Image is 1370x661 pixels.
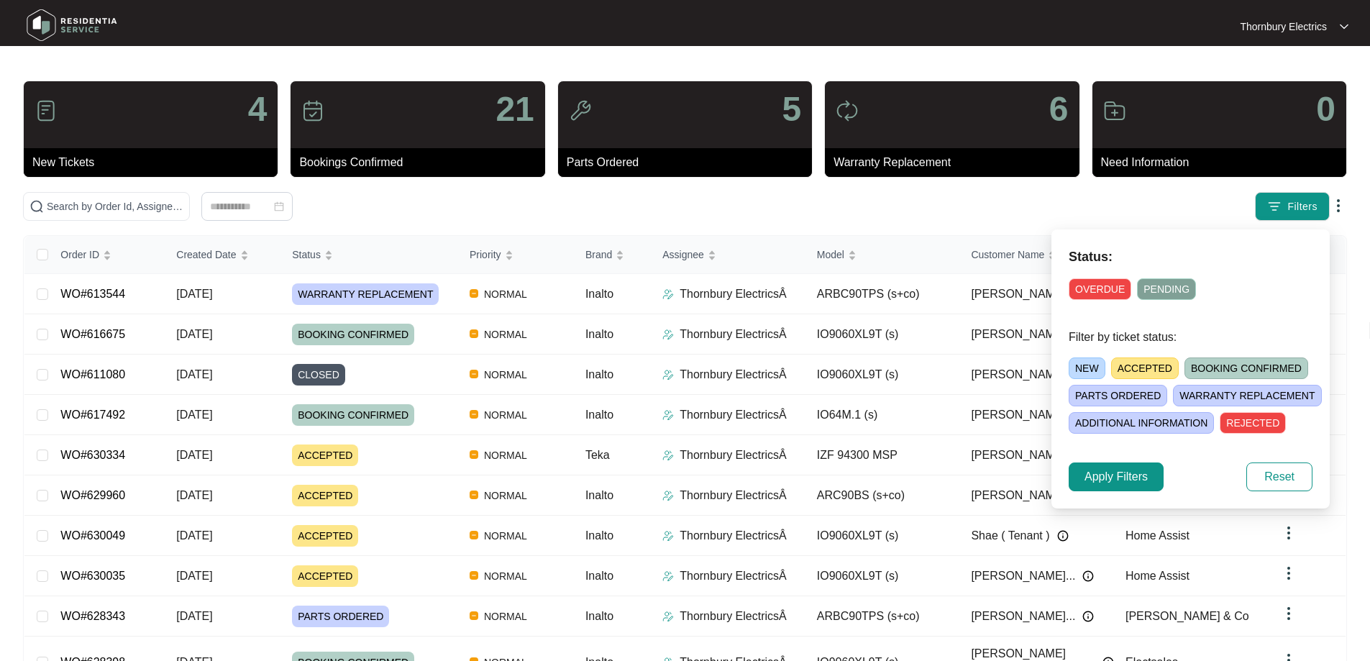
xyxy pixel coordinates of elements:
span: [PERSON_NAME] &... [971,326,1086,343]
img: Assigner Icon [662,369,674,380]
span: ACCEPTED [292,565,358,587]
span: NEW [1069,357,1105,379]
input: Search by Order Id, Assignee Name, Customer Name, Brand and Model [47,199,183,214]
span: BOOKING CONFIRMED [292,404,414,426]
span: PENDING [1137,278,1196,300]
span: CLOSED [292,364,345,386]
span: Inalto [585,570,613,582]
a: WO#629960 [60,489,125,501]
img: icon [569,99,592,122]
img: icon [836,99,859,122]
span: PARTS ORDERED [1069,385,1167,406]
p: New Tickets [32,154,278,171]
th: Customer Name [959,236,1114,274]
span: ACCEPTED [1111,357,1179,379]
span: Reset [1264,468,1294,486]
span: ACCEPTED [292,445,358,466]
span: Priority [470,247,501,263]
span: NORMAL [478,366,533,383]
p: Parts Ordered [567,154,812,171]
p: 6 [1049,92,1069,127]
td: ARBC90TPS (s+co) [805,596,960,637]
span: Shae ( Tenant ) [971,527,1049,544]
span: [PERSON_NAME] [971,366,1066,383]
td: IO9060XL9T (s) [805,355,960,395]
td: ARC90BS (s+co) [805,475,960,516]
img: residentia service logo [22,4,122,47]
a: WO#628343 [60,610,125,622]
th: Assignee [651,236,805,274]
img: Assigner Icon [662,409,674,421]
td: ARBC90TPS (s+co) [805,274,960,314]
img: icon [1103,99,1126,122]
a: WO#611080 [60,368,125,380]
span: Customer Name [971,247,1044,263]
a: WO#630049 [60,529,125,542]
a: WO#630035 [60,570,125,582]
p: Thornbury ElectricsÂ [680,487,787,504]
img: Assigner Icon [662,329,674,340]
span: WARRANTY REPLACEMENT [1173,385,1321,406]
img: Info icon [1057,530,1069,542]
p: Thornbury ElectricsÂ [680,286,787,303]
img: dropdown arrow [1280,565,1297,582]
img: Vercel Logo [470,491,478,499]
span: NORMAL [478,487,533,504]
span: [PERSON_NAME]... [971,608,1075,625]
p: Thornbury ElectricsÂ [680,366,787,383]
span: [PERSON_NAME] & Co [1125,610,1249,622]
p: Filter by ticket status: [1069,329,1312,346]
img: icon [301,99,324,122]
img: dropdown arrow [1340,23,1348,30]
span: ADDITIONAL INFORMATION [1069,412,1214,434]
span: [DATE] [176,610,212,622]
a: WO#616675 [60,328,125,340]
img: Assigner Icon [662,611,674,622]
span: Inalto [585,610,613,622]
button: Reset [1246,462,1312,491]
span: Home Assist [1125,570,1189,582]
p: Warranty Replacement [834,154,1079,171]
p: Status: [1069,247,1312,267]
span: Inalto [585,529,613,542]
img: icon [35,99,58,122]
td: IO9060XL9T (s) [805,516,960,556]
img: Vercel Logo [470,329,478,338]
span: [DATE] [176,368,212,380]
p: Need Information [1101,154,1346,171]
span: [DATE] [176,529,212,542]
th: Order ID [49,236,165,274]
span: [PERSON_NAME] [971,406,1066,424]
span: Model [817,247,844,263]
img: Vercel Logo [470,370,478,378]
img: Vercel Logo [470,450,478,459]
button: filter iconFilters [1255,192,1330,221]
p: Thornbury Electrics [1240,19,1327,34]
td: IO64M.1 (s) [805,395,960,435]
span: Teka [585,449,610,461]
span: [DATE] [176,449,212,461]
span: NORMAL [478,286,533,303]
img: filter icon [1267,199,1282,214]
span: [DATE] [176,570,212,582]
td: IZF 94300 MSP [805,435,960,475]
span: [DATE] [176,328,212,340]
span: BOOKING CONFIRMED [1184,357,1308,379]
p: Thornbury ElectricsÂ [680,567,787,585]
th: Priority [458,236,574,274]
span: [PERSON_NAME]... [971,567,1075,585]
span: Apply Filters [1084,468,1148,486]
span: NORMAL [478,447,533,464]
span: [PERSON_NAME] [971,286,1066,303]
p: Thornbury ElectricsÂ [680,326,787,343]
img: Assigner Icon [662,570,674,582]
th: Created Date [165,236,280,274]
span: NORMAL [478,608,533,625]
a: WO#617492 [60,409,125,421]
img: Vercel Logo [470,289,478,298]
span: Home Assist [1125,529,1189,542]
button: Apply Filters [1069,462,1164,491]
p: Thornbury ElectricsÂ [680,447,787,464]
span: Created Date [176,247,236,263]
span: Brand [585,247,612,263]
